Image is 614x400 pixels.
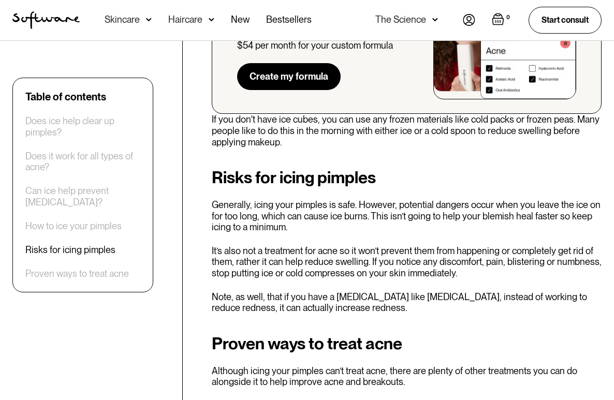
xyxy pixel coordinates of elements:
[432,14,438,25] img: arrow down
[25,115,140,138] a: Does ice help clear up pimples?
[212,365,602,388] p: Although icing your pimples can’t treat acne, there are plenty of other treatments you can do alo...
[105,14,140,25] div: Skincare
[25,185,140,208] a: Can ice help prevent [MEDICAL_DATA]?
[146,14,152,25] img: arrow down
[375,14,426,25] div: The Science
[212,291,602,314] p: Note, as well, that if you have a [MEDICAL_DATA] like [MEDICAL_DATA], instead of working to reduc...
[212,245,602,279] p: It’s also not a treatment for acne so it won’t prevent them from happening or completely get rid ...
[25,151,140,173] a: Does it work for all types of acne?
[237,63,341,90] a: Create my formula
[25,91,106,103] div: Table of contents
[212,114,602,147] p: If you don't have ice cubes, you can use any frozen materials like cold packs or frozen peas. Man...
[212,199,602,233] p: Generally, icing your pimples is safe. However, potential dangers occur when you leave the ice on...
[212,334,602,353] h2: Proven ways to treat acne
[212,167,376,187] strong: Risks for icing pimples
[25,244,115,256] a: Risks for icing pimples
[209,14,214,25] img: arrow down
[25,220,122,232] a: How to ice your pimples
[25,268,129,279] a: Proven ways to treat acne
[504,13,512,22] div: 0
[168,14,202,25] div: Haircare
[12,11,80,29] a: home
[492,13,512,27] a: Open empty cart
[237,40,393,51] div: $54 per month for your custom formula
[12,11,80,29] img: Software Logo
[529,7,602,33] a: Start consult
